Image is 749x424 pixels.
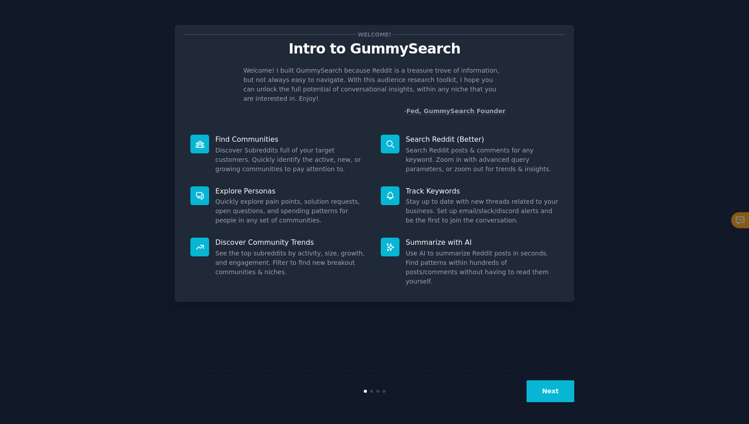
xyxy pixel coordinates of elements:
dd: Search Reddit posts & comments for any keyword. Zoom in with advanced query parameters, or zoom o... [406,146,559,174]
dd: Stay up to date with new threads related to your business. Set up email/slack/discord alerts and ... [406,197,559,225]
p: Welcome! I built GummySearch because Reddit is a treasure trove of information, but not always ea... [243,66,506,103]
dd: See the top subreddits by activity, size, growth, and engagement. Filter to find new breakout com... [215,249,368,277]
div: - [404,107,506,116]
dd: Use AI to summarize Reddit posts in seconds. Find patterns within hundreds of posts/comments with... [406,249,559,286]
dd: Quickly explore pain points, solution requests, open questions, and spending patterns for people ... [215,197,368,225]
p: Intro to GummySearch [184,41,565,57]
p: Find Communities [215,135,368,144]
dd: Discover Subreddits full of your target customers. Quickly identify the active, new, or growing c... [215,146,368,174]
p: Summarize with AI [406,238,559,247]
p: Track Keywords [406,186,559,196]
span: Welcome! [356,30,393,39]
p: Discover Community Trends [215,238,368,247]
p: Explore Personas [215,186,368,196]
button: Next [527,380,574,402]
a: Fed, GummySearch Founder [406,107,506,115]
p: Search Reddit (Better) [406,135,559,144]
